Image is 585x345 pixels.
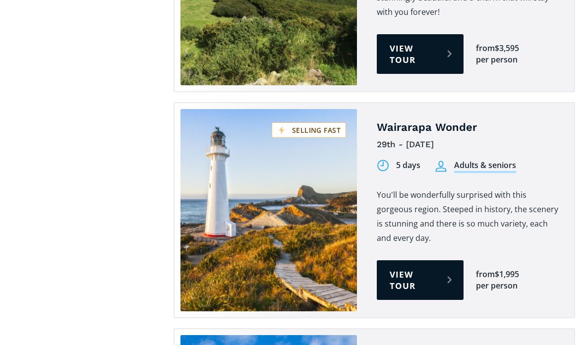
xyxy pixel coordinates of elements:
a: View tour [377,260,464,300]
div: 29th - [DATE] [377,137,559,152]
div: per person [476,54,518,65]
div: $3,595 [495,43,519,54]
div: from [476,43,495,54]
a: View tour [377,34,464,74]
div: 5 [396,160,401,171]
h4: Wairarapa Wonder [377,120,559,135]
p: You'll be wonderfully surprised with this gorgeous region. Steeped in history, the scenery is stu... [377,188,559,245]
div: days [403,160,420,171]
div: from [476,269,495,280]
div: Adults & seniors [454,160,516,173]
div: $1,995 [495,269,519,280]
div: per person [476,280,518,291]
